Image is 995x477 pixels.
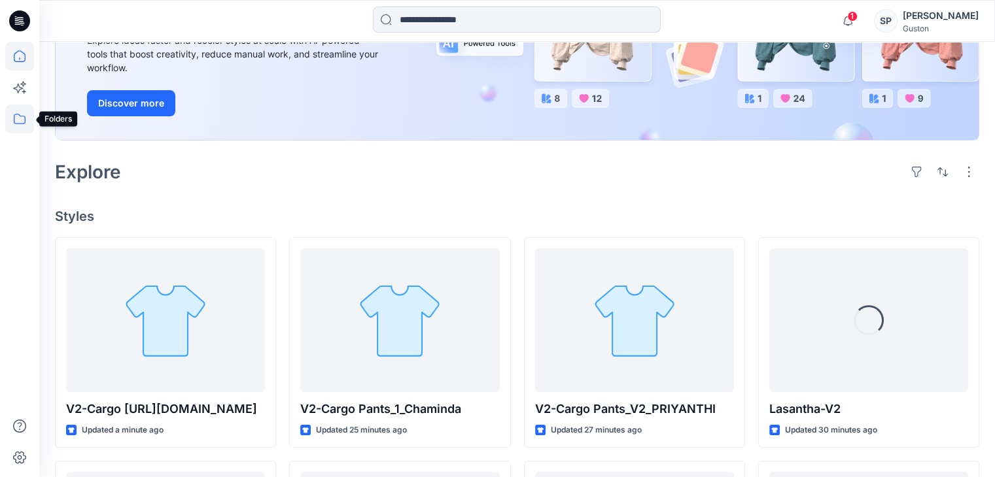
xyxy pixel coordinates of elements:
span: 1 [847,11,858,22]
h4: Styles [55,208,979,224]
p: Lasantha-V2 [769,400,968,418]
a: Discover more [87,90,381,116]
p: Updated a minute ago [82,423,164,437]
h2: Explore [55,161,121,182]
a: V2-Cargo Pants_V2_PRIYANTHI [535,248,734,392]
div: Guston [903,24,979,33]
p: Updated 25 minutes ago [316,423,407,437]
p: V2-Cargo Pants_1_Chaminda [300,400,499,418]
p: V2-Cargo [URL][DOMAIN_NAME] [66,400,265,418]
button: Discover more [87,90,175,116]
p: Updated 30 minutes ago [785,423,877,437]
div: Explore ideas faster and recolor styles at scale with AI-powered tools that boost creativity, red... [87,33,381,74]
p: Updated 27 minutes ago [551,423,642,437]
div: [PERSON_NAME] [903,8,979,24]
a: V2-Cargo Pants_1_Chaminda [300,248,499,392]
p: V2-Cargo Pants_V2_PRIYANTHI [535,400,734,418]
div: SP [874,9,898,33]
a: V2-Cargo Pants_1_THAKSHILA.bw [66,248,265,392]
